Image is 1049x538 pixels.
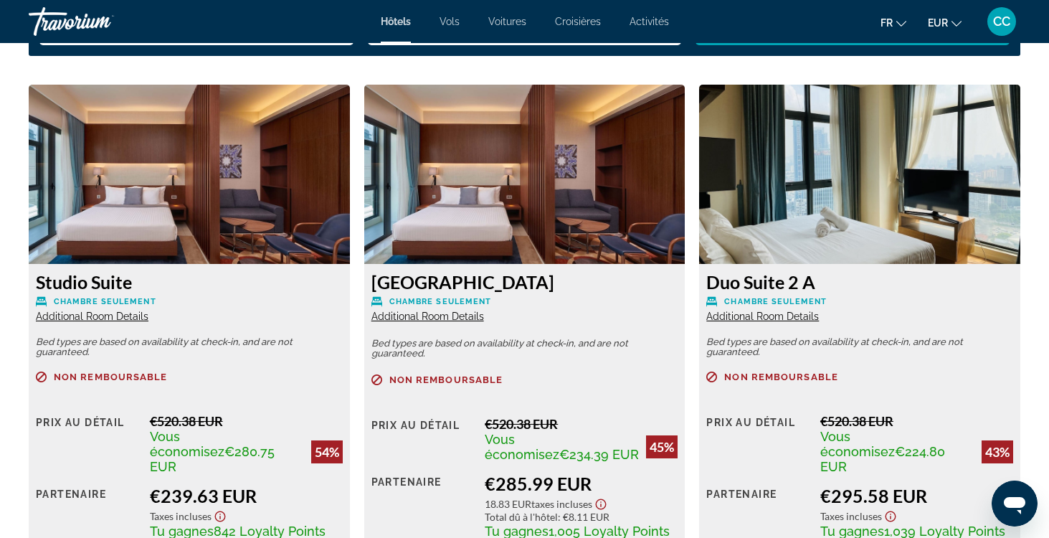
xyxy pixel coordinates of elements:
div: : €8.11 EUR [485,511,678,523]
button: Change currency [928,12,962,33]
span: Vous économisez [150,429,224,459]
span: Non remboursable [54,372,168,382]
span: Additional Room Details [371,311,484,322]
p: Bed types are based on availability at check-in, and are not guaranteed. [371,339,678,359]
div: Prix au détail [706,413,810,474]
button: Select check in and out date [39,9,353,45]
span: fr [881,17,893,29]
iframe: Bouton de lancement de la fenêtre de messagerie [992,481,1038,527]
p: Bed types are based on availability at check-in, and are not guaranteed. [36,337,343,357]
p: Bed types are based on availability at check-in, and are not guaranteed. [706,337,1013,357]
div: Prix au détail [371,416,475,462]
span: Additional Room Details [706,311,819,322]
div: €520.38 EUR [485,416,678,432]
span: Chambre seulement [724,297,827,306]
span: CC [993,14,1010,29]
button: Show Taxes and Fees disclaimer [592,494,609,511]
span: Taxes incluses [531,498,592,510]
span: Non remboursable [389,375,503,384]
span: Additional Room Details [36,311,148,322]
span: Non remboursable [724,372,838,382]
span: Chambre seulement [389,297,492,306]
img: Duo Suite 2 A [699,85,1020,264]
button: Show Taxes and Fees disclaimer [882,506,899,523]
span: €224.80 EUR [820,444,945,474]
h3: [GEOGRAPHIC_DATA] [371,271,678,293]
button: User Menu [983,6,1020,37]
span: €234.39 EUR [559,447,639,462]
span: Taxes incluses [150,510,212,522]
div: Prix au détail [36,413,139,474]
div: €520.38 EUR [820,413,1013,429]
img: Studio Suite [29,85,350,264]
a: Activités [630,16,669,27]
a: Travorium [29,3,172,40]
div: €295.58 EUR [820,485,1013,506]
span: EUR [928,17,948,29]
span: 18.83 EUR [485,498,531,510]
h3: Studio Suite [36,271,343,293]
button: Change language [881,12,906,33]
div: 43% [982,440,1013,463]
button: Show Taxes and Fees disclaimer [212,506,229,523]
span: Vous économisez [820,429,895,459]
img: City View Suite [364,85,685,264]
span: Taxes incluses [820,510,882,522]
div: 54% [311,440,343,463]
div: 45% [646,435,678,458]
a: Vols [440,16,460,27]
div: Search widget [39,9,1010,45]
a: Croisières [555,16,601,27]
a: Hôtels [381,16,411,27]
span: €280.75 EUR [150,444,275,474]
span: Total dû à l'hôtel [485,511,558,523]
div: €239.63 EUR [150,485,343,506]
span: Vous économisez [485,432,559,462]
a: Voitures [488,16,526,27]
span: Chambre seulement [54,297,156,306]
h3: Duo Suite 2 A [706,271,1013,293]
div: €520.38 EUR [150,413,343,429]
div: €285.99 EUR [485,473,678,494]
